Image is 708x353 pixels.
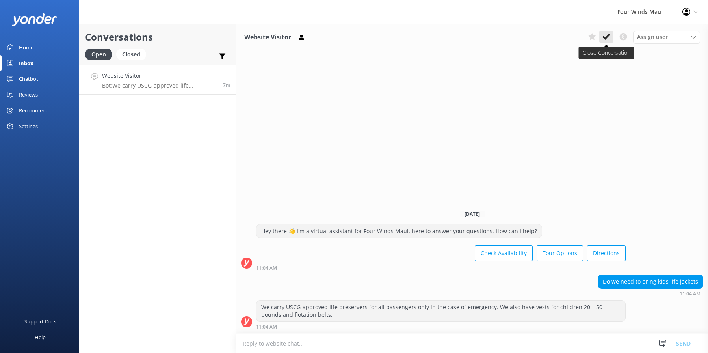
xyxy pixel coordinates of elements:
[116,50,150,58] a: Closed
[19,71,38,87] div: Chatbot
[256,324,626,329] div: Sep 26 2025 11:04am (UTC -10:00) Pacific/Honolulu
[35,329,46,345] div: Help
[85,49,112,60] div: Open
[256,265,626,271] div: Sep 26 2025 11:04am (UTC -10:00) Pacific/Honolulu
[256,301,625,321] div: We carry USCG-approved life preservers for all passengers only in the case of emergency. We also ...
[19,55,33,71] div: Inbox
[244,32,291,43] h3: Website Visitor
[537,245,583,261] button: Tour Options
[587,245,626,261] button: Directions
[256,224,542,238] div: Hey there 👋 I'm a virtual assistant for Four Winds Maui, here to answer your questions. How can I...
[475,245,533,261] button: Check Availability
[460,211,485,217] span: [DATE]
[598,275,703,288] div: Do we need to bring kids life jackets
[19,39,33,55] div: Home
[79,65,236,95] a: Website VisitorBot:We carry USCG-approved life preservers for all passengers only in the case of ...
[637,33,668,41] span: Assign user
[19,87,38,103] div: Reviews
[256,266,277,271] strong: 11:04 AM
[19,103,49,118] div: Recommend
[24,314,56,329] div: Support Docs
[85,50,116,58] a: Open
[223,82,230,88] span: Sep 26 2025 11:04am (UTC -10:00) Pacific/Honolulu
[633,31,700,43] div: Assign User
[85,30,230,45] h2: Conversations
[102,71,217,80] h4: Website Visitor
[102,82,217,89] p: Bot: We carry USCG-approved life preservers for all passengers only in the case of emergency. We ...
[19,118,38,134] div: Settings
[12,13,57,26] img: yonder-white-logo.png
[256,325,277,329] strong: 11:04 AM
[116,49,146,60] div: Closed
[598,291,703,296] div: Sep 26 2025 11:04am (UTC -10:00) Pacific/Honolulu
[680,291,701,296] strong: 11:04 AM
